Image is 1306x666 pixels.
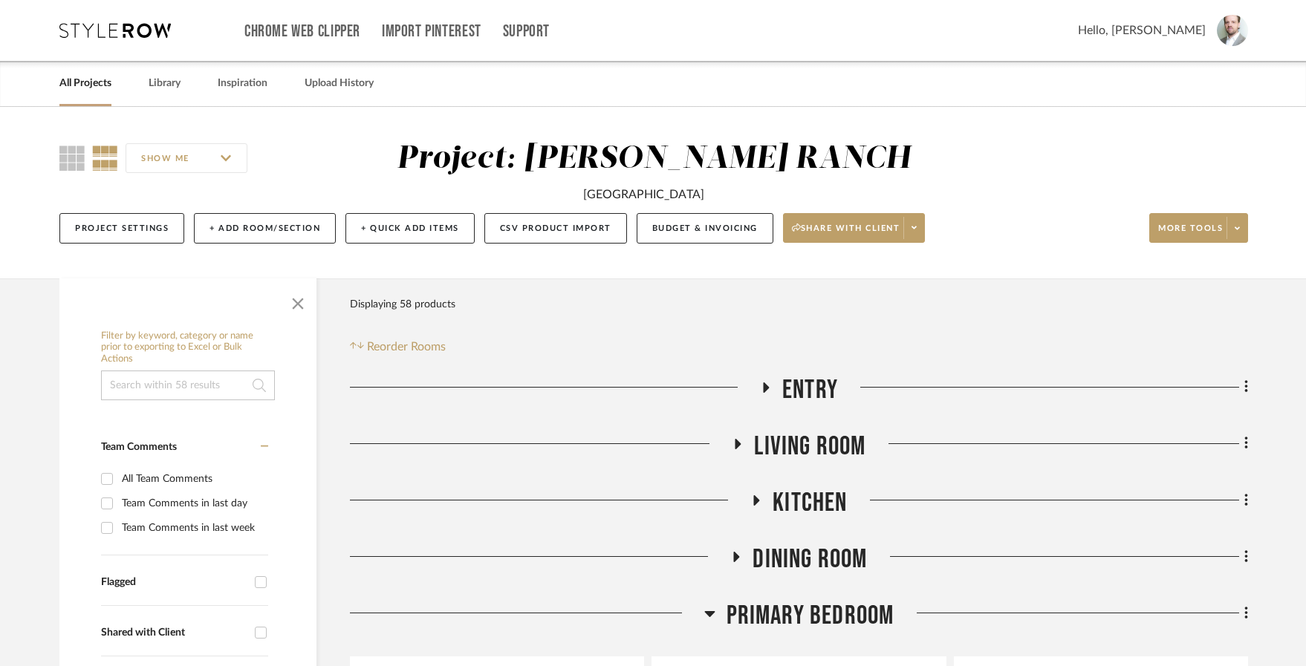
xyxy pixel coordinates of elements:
div: Team Comments in last day [122,492,264,515]
button: Budget & Invoicing [637,213,773,244]
a: Library [149,74,181,94]
button: Close [283,286,313,316]
a: All Projects [59,74,111,94]
div: Displaying 58 products [350,290,455,319]
button: Reorder Rooms [350,338,446,356]
a: Support [503,25,550,38]
a: Chrome Web Clipper [244,25,360,38]
span: Entry [782,374,838,406]
button: + Add Room/Section [194,213,336,244]
span: Reorder Rooms [367,338,446,356]
div: Project: [PERSON_NAME] RANCH [397,143,912,174]
span: Hello, [PERSON_NAME] [1078,22,1206,39]
img: avatar [1217,15,1248,46]
button: Project Settings [59,213,184,244]
span: More tools [1158,223,1223,245]
button: + Quick Add Items [345,213,475,244]
h6: Filter by keyword, category or name prior to exporting to Excel or Bulk Actions [101,330,275,365]
div: [GEOGRAPHIC_DATA] [583,186,704,203]
button: CSV Product Import [484,213,627,244]
a: Inspiration [218,74,267,94]
span: Living Room [754,431,865,463]
div: Shared with Client [101,627,247,639]
button: More tools [1149,213,1248,243]
input: Search within 58 results [101,370,275,400]
span: Kitchen [773,487,847,519]
div: Flagged [101,576,247,589]
button: Share with client [783,213,926,243]
a: Import Pinterest [382,25,481,38]
div: Team Comments in last week [122,516,264,540]
span: Team Comments [101,442,177,452]
a: Upload History [305,74,374,94]
span: Primary Bedroom [727,600,894,632]
div: All Team Comments [122,467,264,491]
span: Dining Room [753,543,867,575]
span: Share with client [792,223,900,245]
